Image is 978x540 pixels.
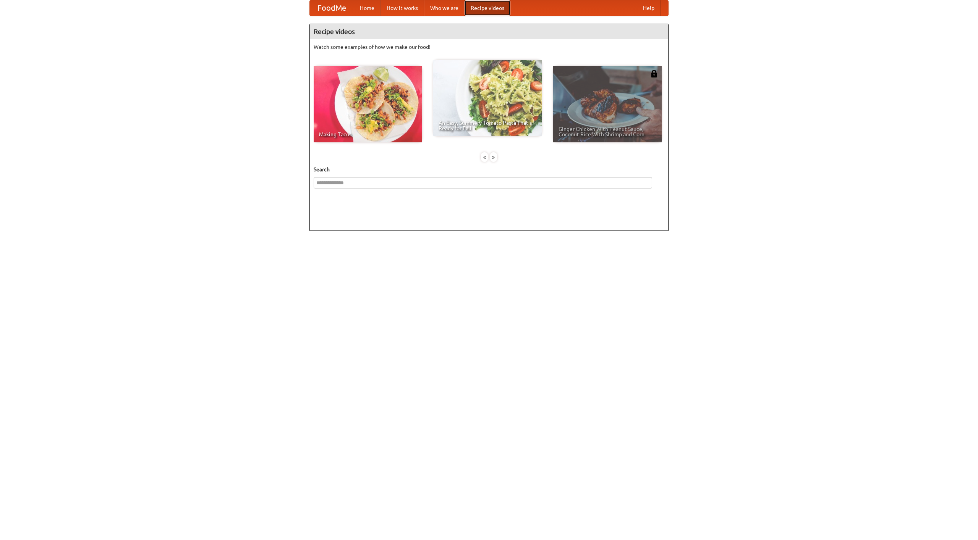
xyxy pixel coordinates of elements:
a: FoodMe [310,0,354,16]
a: Help [637,0,661,16]
p: Watch some examples of how we make our food! [314,43,664,51]
a: Making Tacos [314,66,422,142]
img: 483408.png [650,70,658,77]
a: Recipe videos [465,0,510,16]
a: How it works [381,0,424,16]
a: Who we are [424,0,465,16]
span: An Easy, Summery Tomato Pasta That's Ready for Fall [439,120,536,131]
a: Home [354,0,381,16]
div: » [490,152,497,162]
a: An Easy, Summery Tomato Pasta That's Ready for Fall [433,60,542,136]
h5: Search [314,166,664,173]
h4: Recipe videos [310,24,668,39]
div: « [481,152,488,162]
span: Making Tacos [319,132,417,137]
